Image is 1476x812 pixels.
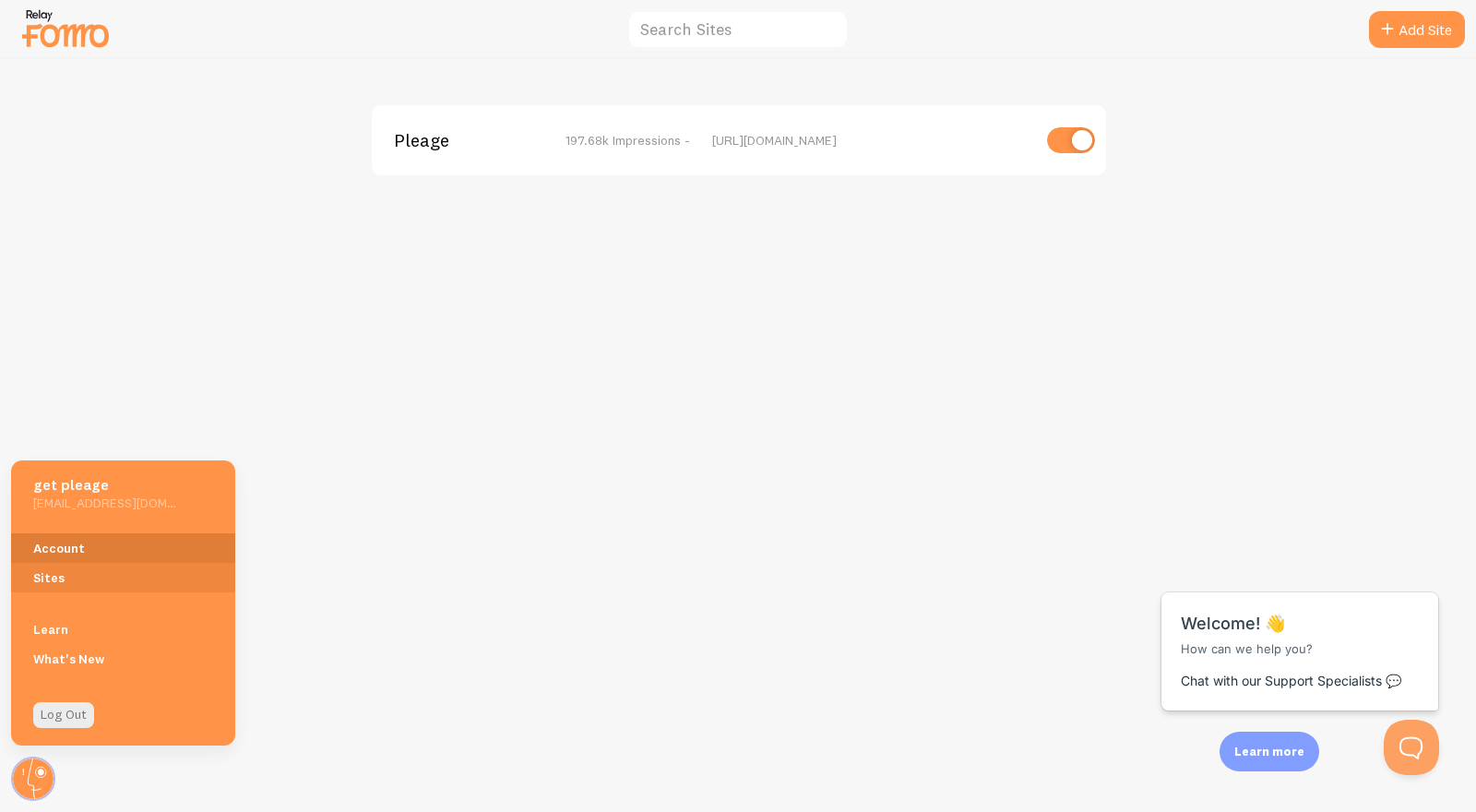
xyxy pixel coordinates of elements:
span: Pleage [394,132,542,149]
a: Sites [11,563,235,592]
a: Account [11,533,235,563]
iframe: Help Scout Beacon - Messages and Notifications [1152,546,1449,720]
div: [URL][DOMAIN_NAME] [712,132,1030,149]
p: Learn more [1234,743,1304,760]
a: Log Out [33,702,94,728]
a: What's New [11,644,235,674]
h5: [EMAIL_ADDRESS][DOMAIN_NAME] [33,495,176,511]
h5: get pleage [33,475,176,495]
span: 197.68k Impressions - [565,132,690,149]
div: Learn more [1220,732,1319,771]
a: Learn [11,615,235,644]
img: fomo-relay-logo-orange.svg [19,5,112,52]
iframe: Help Scout Beacon - Open [1384,720,1439,775]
